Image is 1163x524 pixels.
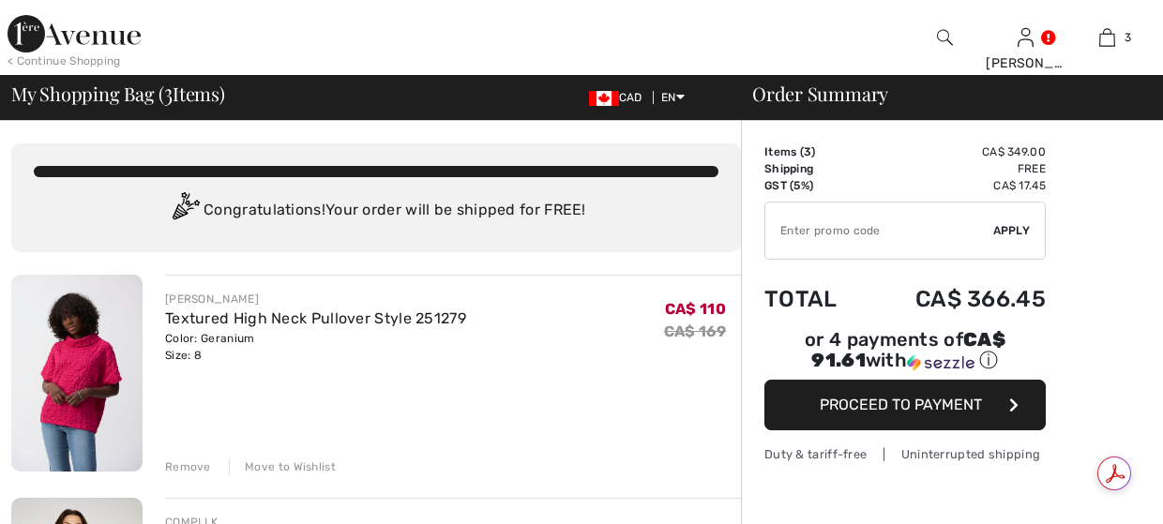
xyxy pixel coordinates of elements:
[865,267,1046,331] td: CA$ 366.45
[1125,29,1131,46] span: 3
[11,275,143,472] img: Textured High Neck Pullover Style 251279
[986,53,1065,73] div: [PERSON_NAME]
[764,331,1046,373] div: or 4 payments of with
[804,145,811,158] span: 3
[865,143,1046,160] td: CA$ 349.00
[907,354,974,371] img: Sezzle
[229,458,336,475] div: Move to Wishlist
[165,458,211,475] div: Remove
[764,331,1046,380] div: or 4 payments ofCA$ 91.61withSezzle Click to learn more about Sezzle
[34,192,718,230] div: Congratulations! Your order will be shipped for FREE!
[8,15,141,52] img: 1ère Avenue
[589,91,650,104] span: CAD
[165,309,466,327] a: Textured High Neck Pullover Style 251279
[865,177,1046,194] td: CA$ 17.45
[8,52,121,69] div: < Continue Shopping
[865,160,1046,177] td: Free
[730,84,1152,103] div: Order Summary
[764,380,1046,430] button: Proceed to Payment
[937,26,953,49] img: search the website
[764,160,865,177] td: Shipping
[1067,26,1147,49] a: 3
[764,267,865,331] td: Total
[1099,26,1115,49] img: My Bag
[165,291,466,307] div: [PERSON_NAME]
[1018,28,1034,46] a: Sign In
[166,192,204,230] img: Congratulation2.svg
[661,91,685,104] span: EN
[589,91,619,106] img: Canadian Dollar
[164,80,173,104] span: 3
[811,328,1005,371] span: CA$ 91.61
[664,322,726,340] s: CA$ 169
[1018,26,1034,49] img: My Info
[665,300,726,318] span: CA$ 110
[765,202,993,259] input: Promo code
[764,177,865,194] td: GST (5%)
[764,143,865,160] td: Items ( )
[820,396,982,413] span: Proceed to Payment
[993,222,1031,239] span: Apply
[11,84,225,103] span: My Shopping Bag ( Items)
[165,330,466,364] div: Color: Geranium Size: 8
[764,445,1046,463] div: Duty & tariff-free | Uninterrupted shipping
